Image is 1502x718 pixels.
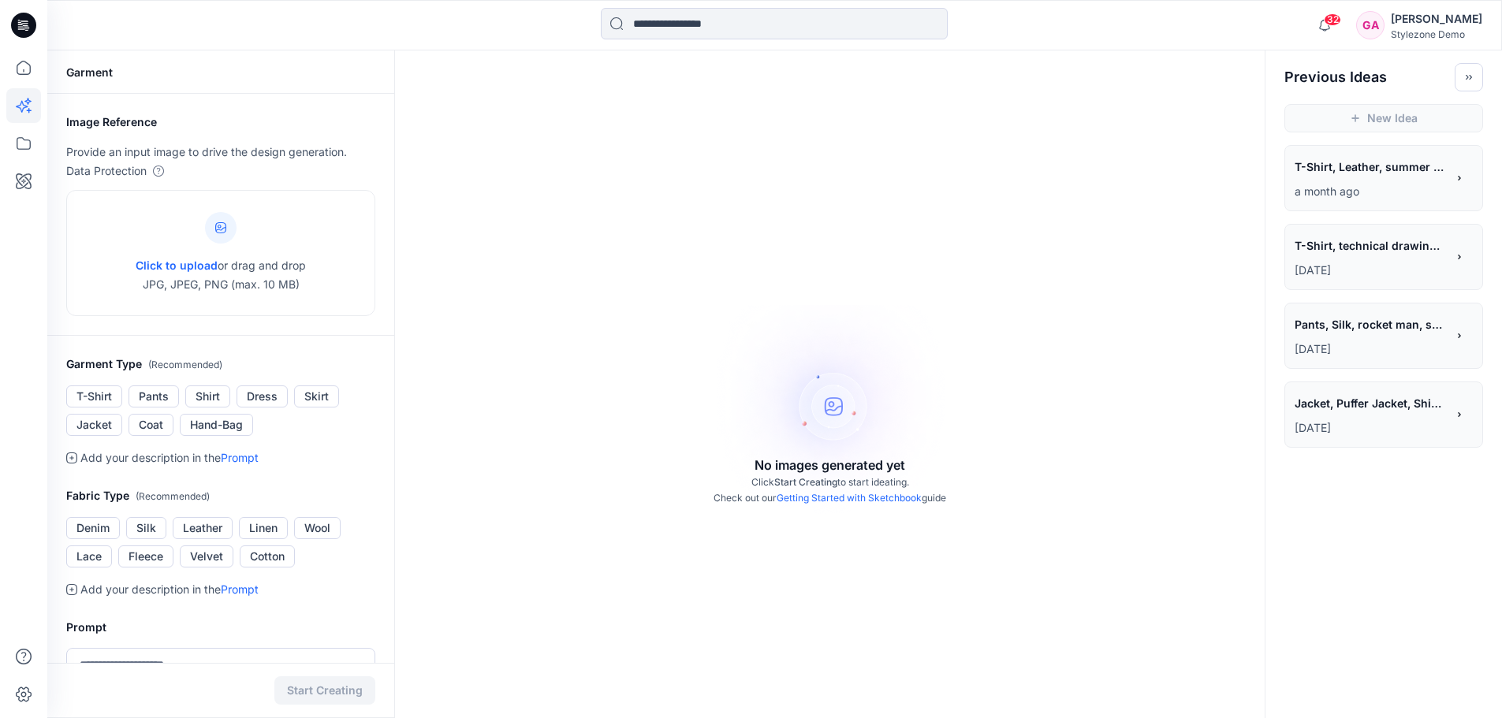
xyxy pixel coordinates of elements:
button: Denim [66,517,120,539]
span: T-Shirt, technical drawing for fashion industry [1295,234,1444,257]
p: Add your description in the [80,580,259,599]
button: Linen [239,517,288,539]
h2: Garment Type [66,355,375,374]
p: Add your description in the [80,448,259,467]
button: Silk [126,517,166,539]
span: T-Shirt, Leather, summer influence with flowers [1295,155,1444,178]
a: Prompt [221,451,259,464]
button: Velvet [180,545,233,567]
button: Fleece [118,545,173,567]
button: Lace [66,545,112,567]
div: [PERSON_NAME] [1391,9,1482,28]
p: June 22, 2025 [1295,340,1446,359]
button: Skirt [294,385,339,407]
button: Leather [173,517,233,539]
p: July 20, 2025 [1295,182,1446,201]
button: Pants [129,385,179,407]
p: or drag and drop JPG, JPEG, PNG (max. 10 MB) [136,256,306,294]
button: Jacket [66,414,122,436]
p: Click to start ideating. Check out our guide [714,474,946,506]
button: Wool [294,517,341,539]
h2: Image Reference [66,113,375,132]
button: Cotton [240,545,295,567]
h2: Previous Ideas [1284,68,1387,87]
p: Data Protection [66,162,147,180]
a: Getting Started with Sketchbook [777,492,922,504]
button: Hand-Bag [180,414,253,436]
button: Dress [237,385,288,407]
button: Shirt [185,385,230,407]
span: 32 [1324,13,1341,26]
div: Stylezone Demo [1391,28,1482,40]
button: Toggle idea bar [1455,63,1483,91]
span: Click to upload [136,259,218,272]
span: Pants, Silk, rocket man, stars [1295,313,1444,336]
span: ( Recommended ) [136,490,210,502]
button: T-Shirt [66,385,122,407]
p: June 18, 2025 [1295,419,1446,437]
h2: Prompt [66,618,375,637]
span: ( Recommended ) [148,359,222,370]
div: GA [1356,11,1385,39]
p: Provide an input image to drive the design generation. [66,143,375,162]
h2: Fabric Type [66,486,375,506]
a: Prompt [221,582,259,596]
p: June 23, 2025 [1295,261,1446,280]
span: Jacket, Puffer Jacket, Shiny Polyester, Pastel colors [1295,392,1444,415]
button: Coat [129,414,173,436]
span: Start Creating [774,476,837,488]
p: No images generated yet [755,456,905,474]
